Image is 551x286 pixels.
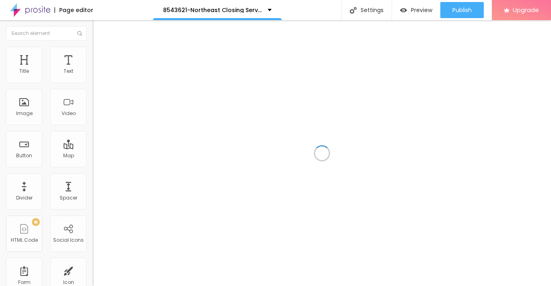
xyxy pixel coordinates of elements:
div: Divider [16,195,33,201]
button: Publish [440,2,484,18]
div: Button [16,153,32,158]
div: HTML Code [11,237,38,243]
img: Icone [350,7,357,14]
div: Page editor [54,7,93,13]
span: Preview [411,7,432,13]
img: Icone [77,31,82,36]
span: Publish [452,7,472,13]
div: Social Icons [53,237,84,243]
img: view-1.svg [400,7,407,14]
div: Form [18,280,31,285]
div: Map [63,153,74,158]
button: Preview [392,2,440,18]
div: Spacer [60,195,77,201]
div: Text [64,68,73,74]
input: Search element [6,26,87,41]
p: 8543621-Northeast Closing Services [163,7,262,13]
div: Icon [63,280,74,285]
div: Image [16,111,33,116]
div: Video [62,111,76,116]
div: Title [19,68,29,74]
span: Upgrade [513,6,539,13]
